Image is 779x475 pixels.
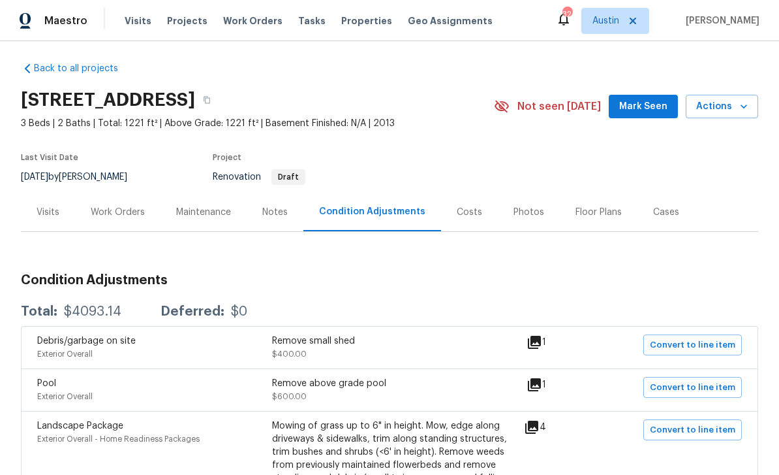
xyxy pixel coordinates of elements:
span: Mark Seen [619,99,667,115]
button: Actions [686,95,758,119]
span: Last Visit Date [21,154,78,161]
div: Floor Plans [575,206,622,219]
span: [DATE] [21,172,48,182]
div: 4 [524,419,588,435]
div: 32 [562,8,572,21]
span: Convert to line item [650,338,735,353]
div: 1 [527,335,588,350]
div: Total: [21,305,57,318]
span: Convert to line item [650,423,735,438]
div: Deferred: [160,305,224,318]
button: Mark Seen [609,95,678,119]
span: [PERSON_NAME] [680,14,759,27]
h2: [STREET_ADDRESS] [21,93,195,106]
div: Cases [653,206,679,219]
button: Copy Address [195,88,219,112]
span: Landscape Package [37,421,123,431]
span: Tasks [298,16,326,25]
div: Costs [457,206,482,219]
div: Work Orders [91,206,145,219]
span: Properties [341,14,392,27]
a: Back to all projects [21,62,146,75]
div: 1 [527,377,588,393]
span: Maestro [44,14,87,27]
span: Exterior Overall [37,350,93,358]
span: Work Orders [223,14,283,27]
span: Project [213,154,241,161]
span: Visits [125,14,151,27]
span: Not seen [DATE] [517,100,601,113]
div: Remove small shed [272,335,507,348]
div: Photos [513,206,544,219]
span: Actions [696,99,748,115]
span: 3 Beds | 2 Baths | Total: 1221 ft² | Above Grade: 1221 ft² | Basement Finished: N/A | 2013 [21,117,494,130]
span: Geo Assignments [408,14,493,27]
div: Notes [262,206,288,219]
div: Visits [37,206,59,219]
div: Condition Adjustments [319,205,425,218]
span: Projects [167,14,207,27]
span: Debris/garbage on site [37,336,136,346]
span: Draft [273,173,304,181]
span: Renovation [213,172,305,182]
span: $400.00 [272,350,307,358]
div: Maintenance [176,206,231,219]
div: Remove above grade pool [272,377,507,390]
button: Convert to line item [643,377,742,398]
span: Exterior Overall [37,393,93,401]
span: Convert to line item [650,380,735,395]
div: $0 [231,305,247,318]
button: Convert to line item [643,419,742,440]
div: $4093.14 [64,305,121,318]
span: $600.00 [272,393,307,401]
span: Austin [592,14,619,27]
span: Exterior Overall - Home Readiness Packages [37,435,200,443]
button: Convert to line item [643,335,742,355]
span: Pool [37,379,56,388]
h3: Condition Adjustments [21,274,758,287]
div: by [PERSON_NAME] [21,169,143,185]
